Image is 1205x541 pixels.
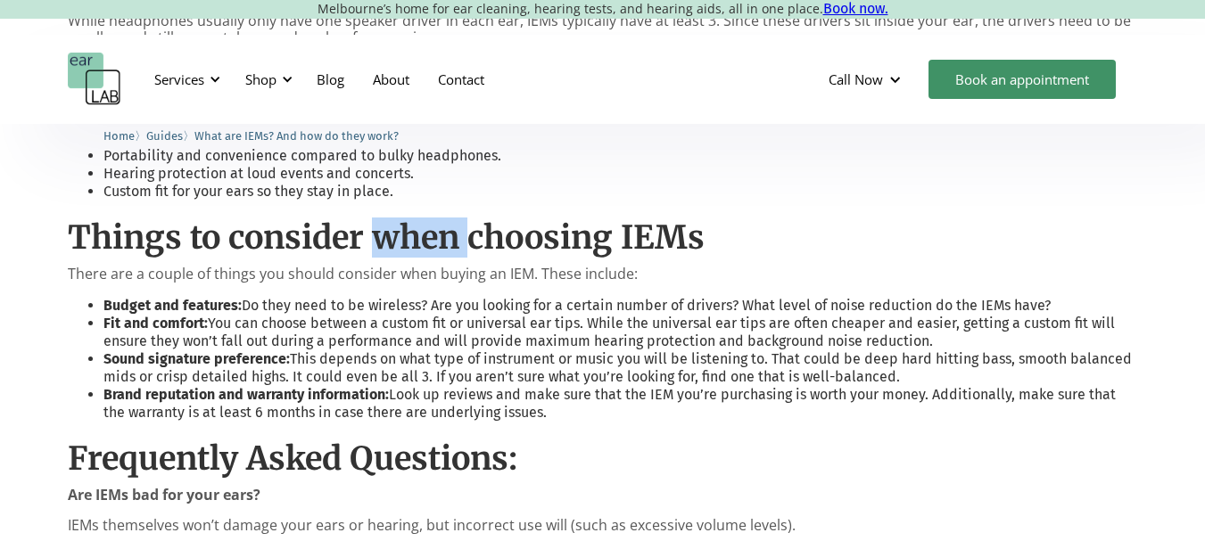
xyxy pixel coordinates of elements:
strong: Fit and comfort: [103,315,208,332]
a: Contact [424,53,499,105]
p: ‍ [68,487,1138,504]
li: Portability and convenience compared to bulky headphones. [103,147,1138,165]
li: 〉 [103,127,146,145]
div: Services [144,53,226,106]
strong: Brand reputation and warranty information: [103,386,389,403]
li: Custom fit for your ears so they stay in place. [103,183,1138,201]
span: Guides [146,129,183,143]
div: Call Now [829,70,883,88]
p: IEMs themselves won’t damage your ears or hearing, but incorrect use will (such as excessive volu... [68,517,1138,534]
li: Do they need to be wireless? Are you looking for a certain number of drivers? What level of noise... [103,297,1138,315]
a: Home [103,127,135,143]
h2: Things to consider when choosing IEMs [68,218,1138,257]
li: This depends on what type of instrument or music you will be listening to. That could be deep har... [103,350,1138,386]
strong: Sound signature preference: [103,350,290,367]
a: Blog [302,53,359,105]
p: While headphones usually only have one speaker driver in each ear, IEMs typically have at least 3... [68,12,1138,46]
a: About [359,53,424,105]
li: You can choose between a custom fit or universal ear tips. While the universal ear tips are often... [103,315,1138,350]
span: Home [103,129,135,143]
a: home [68,53,121,106]
a: What are IEMs? And how do they work? [194,127,399,143]
span: What are IEMs? And how do they work? [194,129,399,143]
li: 〉 [146,127,194,145]
p: There are a couple of things you should consider when buying an IEM. These include: [68,266,1138,283]
strong: Budget and features: [103,297,242,314]
li: Hearing protection at loud events and concerts. [103,165,1138,183]
a: Book an appointment [929,60,1116,99]
a: Guides [146,127,183,143]
div: Services [154,70,204,88]
li: Look up reviews and make sure that the IEM you’re purchasing is worth your money. Additionally, m... [103,386,1138,422]
strong: Are IEMs bad for your ears? [68,485,260,504]
h2: Frequently Asked Questions: [68,439,1138,478]
div: Shop [235,53,298,106]
div: Shop [245,70,276,88]
div: Call Now [814,53,920,106]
